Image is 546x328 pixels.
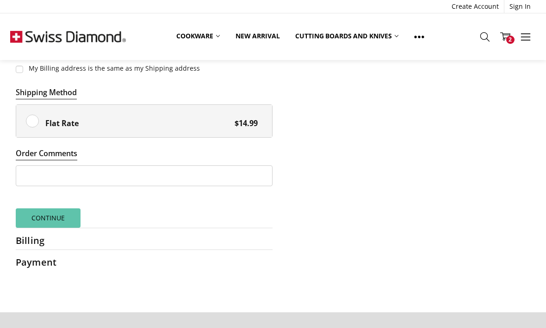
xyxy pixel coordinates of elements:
h2: Billing [16,235,74,246]
h2: Payment [16,256,74,268]
a: New arrival [228,26,287,46]
a: 2 [495,25,515,48]
button: Continue [16,208,81,228]
label: My Billing address is the same as my Shipping address [16,64,273,73]
legend: Order Comments [16,148,77,160]
a: Show All [406,26,432,47]
span: 2 [506,36,515,44]
legend: Shipping Method [16,87,77,99]
span: Flat Rate [45,118,230,129]
img: Free Shipping On Every Order [10,13,126,60]
a: Cutting boards and knives [287,26,406,46]
a: Cookware [168,26,228,46]
span: $14.99 [230,118,258,129]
